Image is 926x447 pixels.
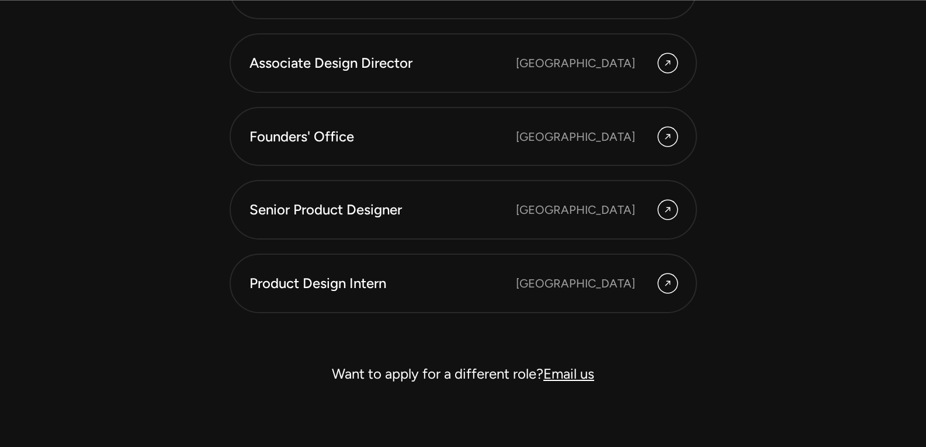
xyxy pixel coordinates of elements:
a: Email us [543,365,594,382]
div: Want to apply for a different role? [230,360,697,388]
div: Associate Design Director [249,53,516,73]
a: Product Design Intern [GEOGRAPHIC_DATA] [230,254,697,313]
a: Senior Product Designer [GEOGRAPHIC_DATA] [230,180,697,240]
a: Founders' Office [GEOGRAPHIC_DATA] [230,107,697,167]
div: Product Design Intern [249,273,516,293]
div: Founders' Office [249,127,516,147]
div: [GEOGRAPHIC_DATA] [516,201,635,219]
div: [GEOGRAPHIC_DATA] [516,275,635,292]
div: [GEOGRAPHIC_DATA] [516,54,635,72]
div: [GEOGRAPHIC_DATA] [516,128,635,145]
a: Associate Design Director [GEOGRAPHIC_DATA] [230,33,697,93]
div: Senior Product Designer [249,200,516,220]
